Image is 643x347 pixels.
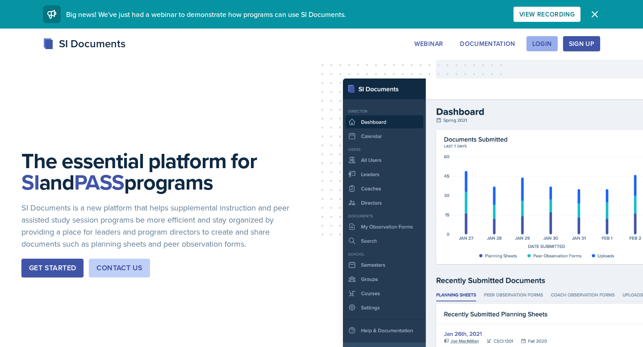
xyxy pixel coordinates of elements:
button: Sign Up [563,36,600,51]
div: SI Documents [43,36,125,52]
div: Webinar [414,40,443,47]
button: Webinar [409,36,449,51]
div: Sign Up [569,40,594,47]
button: Get Started [21,259,84,277]
button: Login [526,36,558,51]
span: Big news! We've just had a webinar to demonstrate how programs can use SI Documents. [66,9,346,19]
div: Get Started [29,263,76,273]
div: Contact Us [96,263,142,273]
div: Login [532,40,552,47]
button: Documentation [454,36,521,51]
div: View Recording [519,11,575,18]
button: View Recording [514,7,580,22]
div: Documentation [460,40,515,47]
button: Contact Us [89,259,150,277]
